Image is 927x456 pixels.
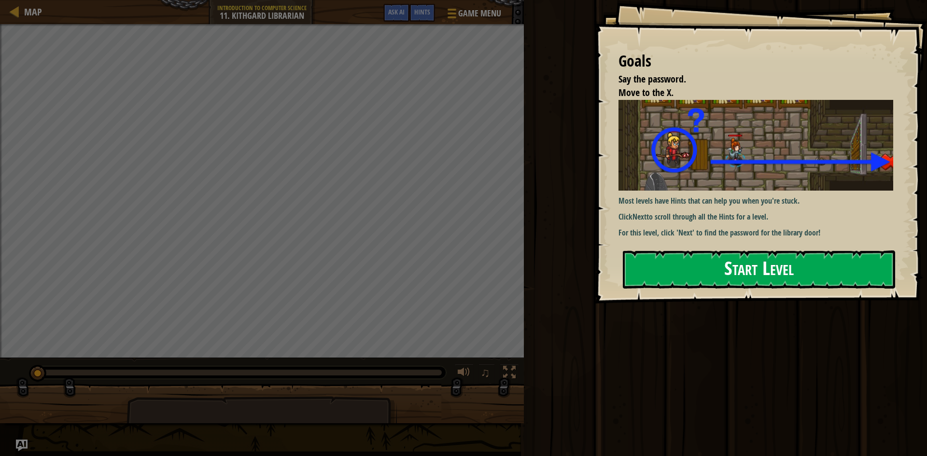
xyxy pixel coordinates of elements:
button: Game Menu [440,4,507,27]
button: Ask AI [16,440,28,451]
span: Say the password. [618,72,686,85]
p: Click to scroll through all the Hints for a level. [618,211,900,222]
button: Ask AI [383,4,409,22]
strong: Next [632,211,646,222]
span: Map [24,5,42,18]
button: Adjust volume [454,364,474,384]
a: Map [19,5,42,18]
p: Most levels have Hints that can help you when you're stuck. [618,195,900,207]
span: Game Menu [458,7,501,20]
span: Ask AI [388,7,405,16]
span: ♫ [480,365,490,380]
button: Start Level [623,250,895,289]
span: Hints [414,7,430,16]
button: Toggle fullscreen [500,364,519,384]
button: ♫ [478,364,495,384]
div: Goals [618,50,893,72]
p: For this level, click 'Next' to find the password for the library door! [618,227,900,238]
li: Say the password. [606,72,891,86]
li: Move to the X. [606,86,891,100]
img: Kithgard librarian [618,100,900,191]
span: Move to the X. [618,86,674,99]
